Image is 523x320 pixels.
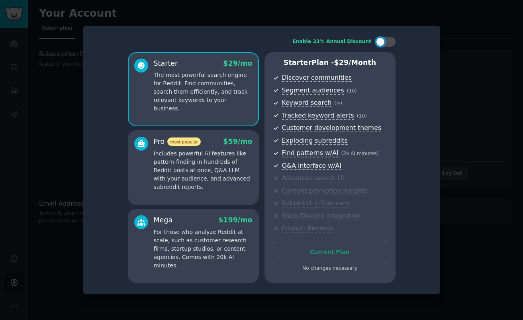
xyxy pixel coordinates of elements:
span: Content promotion insights [282,187,368,195]
span: Keyword search [282,99,332,107]
p: For those who analyze Reddit at scale, such as customer research firms, startup studios, or conte... [154,228,253,270]
span: Product Reviews [282,224,333,233]
span: $ 59 /mo [223,137,252,145]
span: Segment audiences [282,86,344,95]
span: ( 10 ) [347,88,357,94]
span: ( 10 ) [357,113,367,119]
p: Includes powerful AI features like pattern-finding in hundreds of Reddit posts at once, Q&A LLM w... [154,149,253,191]
div: No changes necessary [273,265,387,272]
div: Mega [154,215,173,225]
span: Exploding subreddits [282,137,348,145]
span: $ 29 /month [334,59,376,67]
div: Pro [154,137,201,147]
span: Subreddit influencers [282,199,349,208]
span: Customer development themes [282,124,382,132]
div: Enable 33% Annual Discount [293,38,372,45]
span: ( 2k AI minutes ) [341,151,379,156]
span: $ 29 /mo [223,59,252,67]
span: Discover communities [282,74,352,82]
div: Starter [154,59,178,69]
span: Advanced search UI [282,174,344,183]
p: Starter Plan - [273,58,387,68]
span: Tracked keyword alerts [282,112,354,120]
span: Slack/Discord integration [282,212,361,220]
span: $ 199 /mo [218,216,252,224]
span: ( ∞ ) [334,100,342,106]
span: Q&A interface w/AI [282,162,341,170]
p: The most powerful search engine for Reddit. Find communities, search them efficiently, and track ... [154,71,253,113]
span: most popular [167,137,201,146]
span: Find patterns w/AI [282,149,339,157]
